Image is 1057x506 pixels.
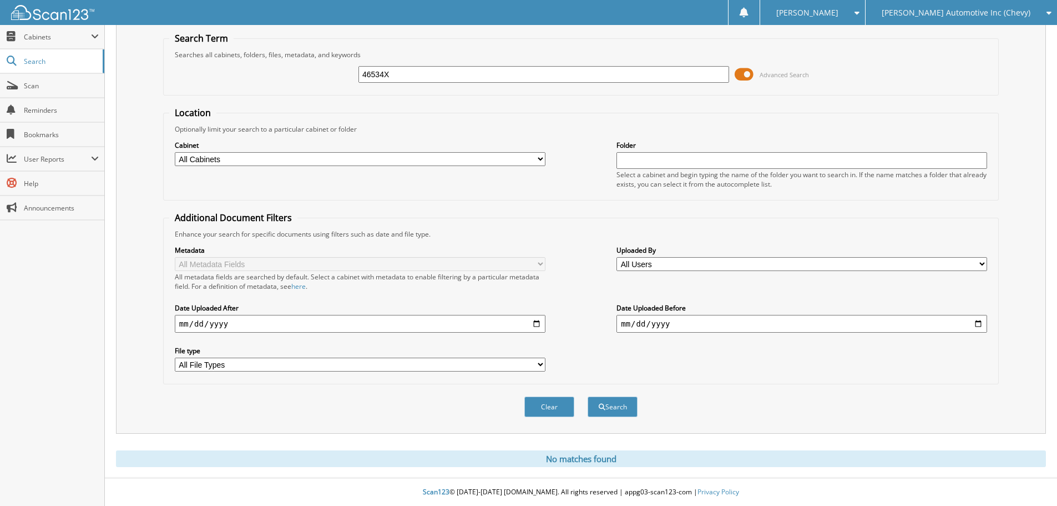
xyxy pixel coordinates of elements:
[169,32,234,44] legend: Search Term
[24,154,91,164] span: User Reports
[616,246,987,255] label: Uploaded By
[24,57,97,66] span: Search
[24,106,99,115] span: Reminders
[169,107,216,119] legend: Location
[524,397,574,417] button: Clear
[116,450,1046,467] div: No matches found
[291,282,306,291] a: here
[697,487,739,497] a: Privacy Policy
[24,81,99,91] span: Scan
[776,9,838,16] span: [PERSON_NAME]
[24,179,99,188] span: Help
[24,32,91,42] span: Cabinets
[175,141,545,150] label: Cabinet
[588,397,638,417] button: Search
[24,130,99,139] span: Bookmarks
[175,315,545,333] input: start
[1002,453,1057,506] iframe: Chat Widget
[175,346,545,355] label: File type
[616,170,987,189] div: Select a cabinet and begin typing the name of the folder you want to search in. If the name match...
[616,315,987,333] input: end
[616,141,987,150] label: Folder
[175,272,545,291] div: All metadata fields are searched by default. Select a cabinet with metadata to enable filtering b...
[169,212,297,224] legend: Additional Document Filters
[169,124,993,134] div: Optionally limit your search to a particular cabinet or folder
[616,303,987,313] label: Date Uploaded Before
[175,303,545,313] label: Date Uploaded After
[423,487,449,497] span: Scan123
[760,71,809,79] span: Advanced Search
[175,246,545,255] label: Metadata
[11,5,94,20] img: scan123-logo-white.svg
[882,9,1030,16] span: [PERSON_NAME] Automotive Inc (Chevy)
[169,229,993,239] div: Enhance your search for specific documents using filters such as date and file type.
[105,479,1057,506] div: © [DATE]-[DATE] [DOMAIN_NAME]. All rights reserved | appg03-scan123-com |
[169,50,993,59] div: Searches all cabinets, folders, files, metadata, and keywords
[24,203,99,213] span: Announcements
